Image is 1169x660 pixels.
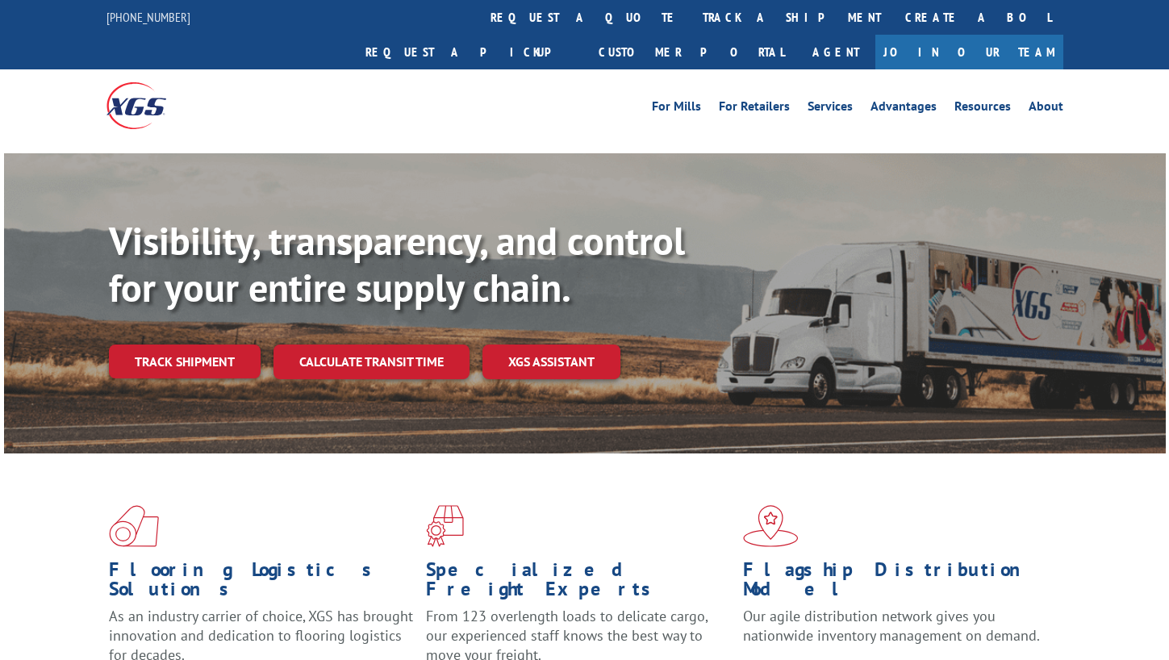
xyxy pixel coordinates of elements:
a: Customer Portal [587,35,796,69]
a: XGS ASSISTANT [482,345,620,379]
h1: Flagship Distribution Model [743,560,1048,607]
a: Services [808,100,853,118]
h1: Flooring Logistics Solutions [109,560,414,607]
a: Track shipment [109,345,261,378]
a: Agent [796,35,875,69]
img: xgs-icon-flagship-distribution-model-red [743,505,799,547]
h1: Specialized Freight Experts [426,560,731,607]
a: About [1029,100,1063,118]
img: xgs-icon-focused-on-flooring-red [426,505,464,547]
a: For Retailers [719,100,790,118]
a: Advantages [870,100,937,118]
a: [PHONE_NUMBER] [106,9,190,25]
a: Resources [954,100,1011,118]
b: Visibility, transparency, and control for your entire supply chain. [109,215,685,312]
img: xgs-icon-total-supply-chain-intelligence-red [109,505,159,547]
a: Calculate transit time [273,345,470,379]
a: Join Our Team [875,35,1063,69]
a: For Mills [652,100,701,118]
a: Request a pickup [353,35,587,69]
span: Our agile distribution network gives you nationwide inventory management on demand. [743,607,1040,645]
